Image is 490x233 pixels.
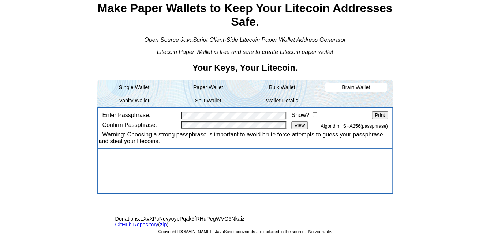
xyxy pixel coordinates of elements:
[115,222,158,227] a: GitHub Repository
[97,94,171,107] li: Vanity Wallet
[102,112,151,118] label: Enter Passphrase:
[325,83,387,92] li: Brain Wallet
[108,222,280,227] span: ( )
[115,216,141,222] span: Donations:
[291,121,308,129] input: View
[102,122,157,128] label: Confirm Passphrase:
[245,81,319,94] li: Bulk Wallet
[372,111,388,119] input: Print
[317,121,392,131] span: Algorithm: SHA256(passphrase)
[97,49,393,55] div: Litecoin Paper Wallet is free and safe to create Litecoin paper wallet
[171,94,245,107] li: Split Wallet
[97,63,393,73] h2: Your Keys, Your Litecoin.
[245,94,319,107] li: Wallet Details
[291,112,309,118] label: Show?
[99,131,383,144] span: Warning: Choosing a strong passphrase is important to avoid brute force attempts to guess your pa...
[160,222,167,227] a: zip
[108,216,280,222] span: LXvXPcNqvyoybPqak5fRHuPegWVG6Nkaiz
[97,1,393,29] h1: Make Paper Wallets to Keep Your Litecoin Addresses Safe.
[97,37,393,43] div: Open Source JavaScript Client-Side Litecoin Paper Wallet Address Generator
[171,81,245,94] li: Paper Wallet
[97,81,171,94] li: Single Wallet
